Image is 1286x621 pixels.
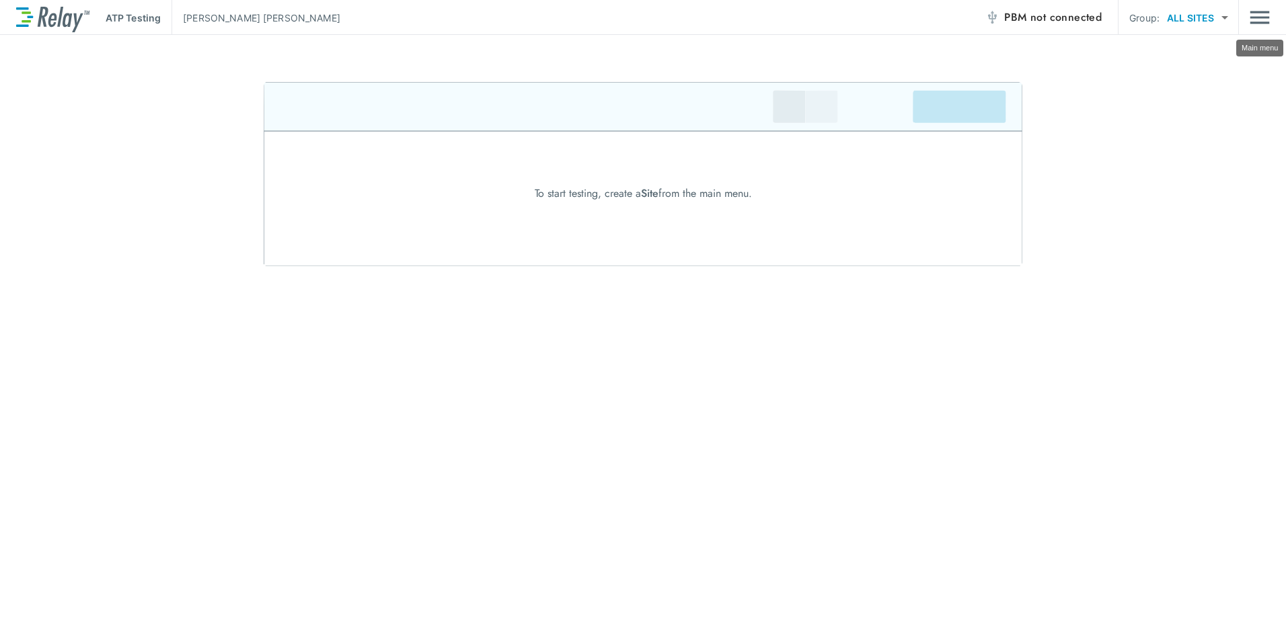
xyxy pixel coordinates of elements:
button: Close guide [180,5,196,22]
button: PBM not connected [980,4,1107,31]
p: Group: [1129,11,1160,25]
div: Guide [16,16,186,252]
p: ATP Testing [106,11,161,25]
span: Site [641,185,658,202]
img: LuminUltra Relay [16,3,89,32]
span: not connected [1030,9,1102,25]
h1: Tip: Install Relay™ to your PC [16,16,186,50]
button: Main menu [1250,5,1270,30]
p: You can install Relay™ to add a desktop shortcut and speed up your sign-in. [16,60,186,105]
img: Drawer Icon [1250,5,1270,30]
span: PBM [1004,8,1102,27]
p: [PERSON_NAME] [PERSON_NAME] [183,11,340,25]
img: Offline Icon [985,11,999,24]
div: Main menu [1236,40,1283,56]
img: Loading [264,82,1022,266]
